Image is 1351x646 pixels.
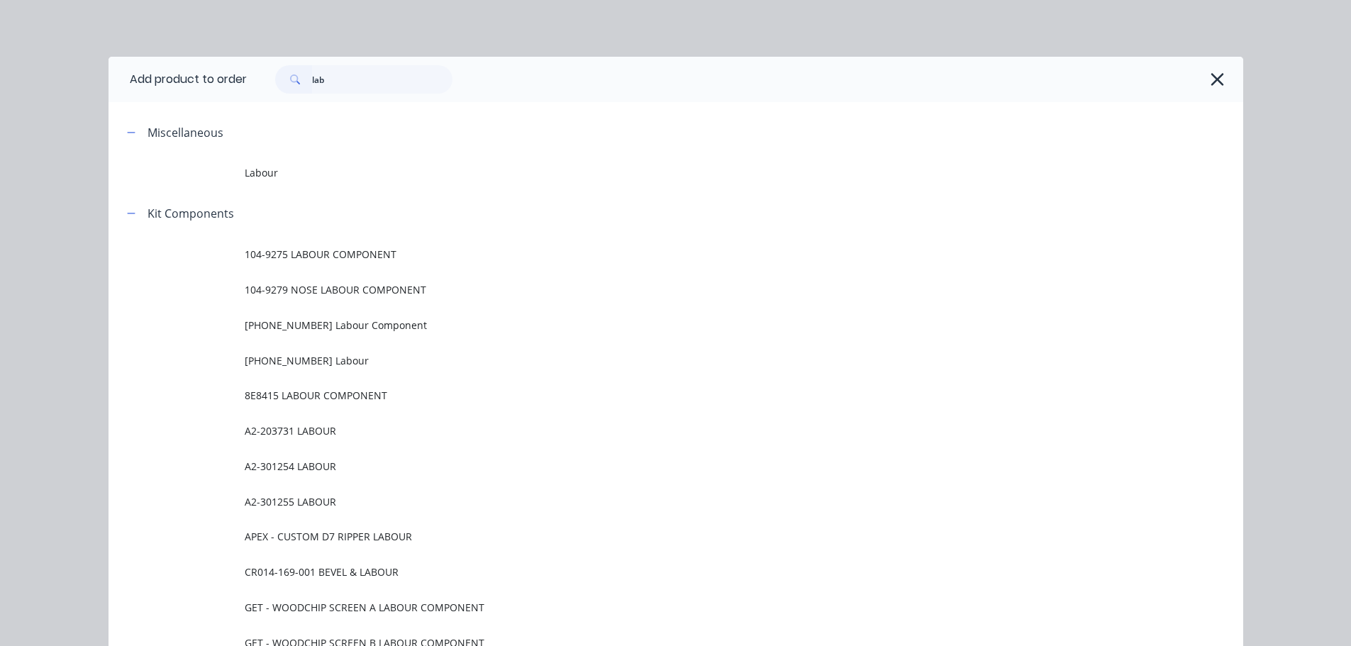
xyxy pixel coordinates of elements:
span: [PHONE_NUMBER] Labour Component [245,318,1043,333]
span: 104-9279 NOSE LABOUR COMPONENT [245,282,1043,297]
div: Add product to order [109,57,247,102]
span: A2-203731 LABOUR [245,423,1043,438]
span: A2-301255 LABOUR [245,494,1043,509]
span: APEX - CUSTOM D7 RIPPER LABOUR [245,529,1043,544]
input: Search... [312,65,452,94]
span: Labour [245,165,1043,180]
span: 104-9275 LABOUR COMPONENT [245,247,1043,262]
span: 8E8415 LABOUR COMPONENT [245,388,1043,403]
span: CR014-169-001 BEVEL & LABOUR [245,564,1043,579]
div: Miscellaneous [148,124,223,141]
span: [PHONE_NUMBER] Labour [245,353,1043,368]
span: GET - WOODCHIP SCREEN A LABOUR COMPONENT [245,600,1043,615]
div: Kit Components [148,205,234,222]
span: A2-301254 LABOUR [245,459,1043,474]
